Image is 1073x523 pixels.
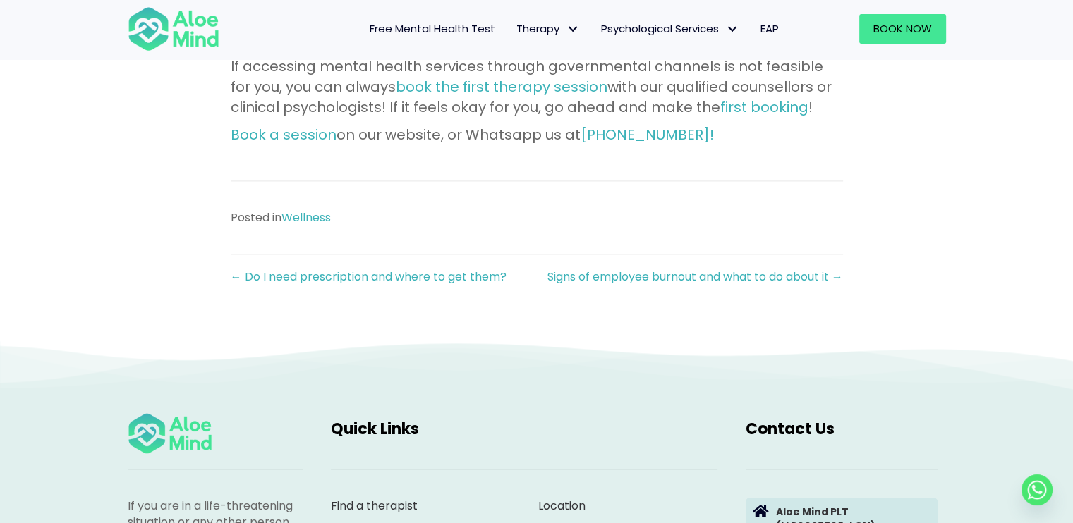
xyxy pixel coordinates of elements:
span: Free Mental Health Test [370,21,495,36]
a: book the first therapy session [396,77,607,97]
span: Book Now [873,21,932,36]
a: Whatsapp [1022,474,1053,505]
div: Posted in [231,209,843,226]
span: Psychological Services: submenu [722,19,743,39]
strong: Aloe Mind PLT [776,505,849,519]
nav: Posts [231,269,843,285]
a: Find a therapist [331,498,418,514]
a: Book a session [231,125,337,144]
p: If accessing mental health services through governmental channels is not feasible for you, you ca... [231,56,843,118]
a: Free Mental Health Test [359,14,506,44]
a: Book Now [859,14,946,44]
img: Aloe mind Logo [128,6,219,52]
a: ← Do I need prescription and where to get them? [231,269,507,285]
a: first booking [720,97,808,117]
a: Location [538,498,586,514]
nav: Menu [238,14,789,44]
span: Quick Links [331,418,419,440]
span: Therapy: submenu [563,19,583,39]
a: EAP [750,14,789,44]
a: TherapyTherapy: submenu [506,14,590,44]
p: on our website, or Whatsapp us at [231,125,843,145]
span: Psychological Services [601,21,739,36]
span: Therapy [516,21,580,36]
img: Aloe mind Logo [128,412,212,455]
span: Contact Us [746,418,835,440]
span: EAP [760,21,779,36]
a: Wellness [281,209,331,226]
a: Psychological ServicesPsychological Services: submenu [590,14,750,44]
a: Signs of employee burnout and what to do about it → [547,269,843,285]
a: [PHONE_NUMBER]! [581,125,714,144]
